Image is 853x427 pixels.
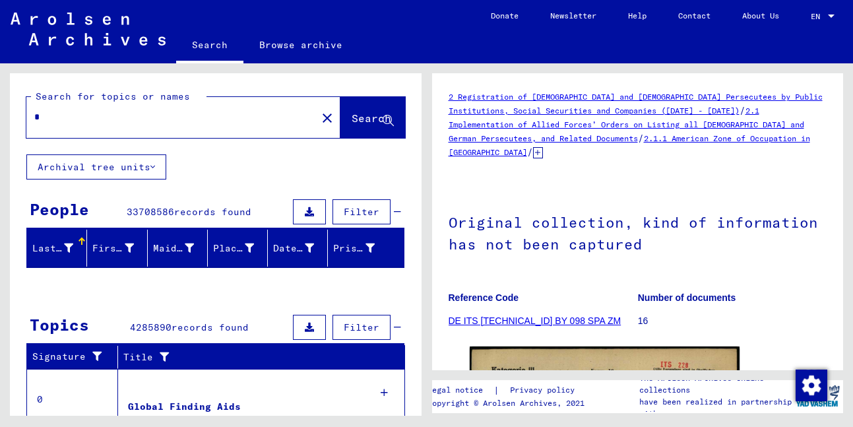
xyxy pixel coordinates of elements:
button: Archival tree units [26,154,166,180]
a: Search [176,29,243,63]
h1: Original collection, kind of information has not been captured [449,192,827,272]
div: Topics [30,313,89,337]
div: Place of Birth [213,242,254,255]
div: Signature [32,346,121,368]
mat-header-cell: Prisoner # [328,230,403,267]
div: Last Name [32,242,73,255]
p: have been realized in partnership with [639,396,792,420]
div: Title [123,346,392,368]
mat-header-cell: Last Name [27,230,87,267]
p: Copyright © Arolsen Archives, 2021 [427,397,590,409]
div: Place of Birth [213,238,270,259]
div: First Name [92,242,133,255]
span: / [527,146,533,158]
img: Change consent [796,370,827,401]
a: Browse archive [243,29,358,61]
img: yv_logo.png [793,379,842,412]
mat-header-cell: Maiden Name [148,230,208,267]
span: EN [811,12,825,21]
p: 16 [638,314,827,328]
a: Legal notice [427,383,493,397]
b: Number of documents [638,292,736,303]
img: Arolsen_neg.svg [11,13,166,46]
button: Filter [332,315,391,340]
div: People [30,197,89,221]
mat-header-cell: First Name [87,230,147,267]
span: Search [352,112,391,125]
a: 2.1 Implementation of Allied Forces’ Orders on Listing all [DEMOGRAPHIC_DATA] and German Persecut... [449,106,804,143]
button: Search [340,97,405,138]
div: Prisoner # [333,242,374,255]
div: Date of Birth [273,238,331,259]
div: Title [123,350,379,364]
p: The Arolsen Archives online collections [639,372,792,396]
b: Reference Code [449,292,519,303]
span: records found [172,321,249,333]
span: records found [174,206,251,218]
button: Filter [332,199,391,224]
div: Prisoner # [333,238,391,259]
span: Filter [344,321,379,333]
mat-header-cell: Place of Birth [208,230,268,267]
div: Date of Birth [273,242,314,255]
span: 33708586 [127,206,174,218]
div: Maiden Name [153,242,194,255]
div: Last Name [32,238,90,259]
div: Change consent [795,369,827,401]
div: Global Finding Aids [128,400,241,414]
mat-label: Search for topics or names [36,90,190,102]
span: / [638,132,644,144]
span: 4285890 [130,321,172,333]
mat-header-cell: Date of Birth [268,230,328,267]
mat-icon: close [319,110,335,126]
a: DE ITS [TECHNICAL_ID] BY 098 SPA ZM [449,315,621,326]
a: Privacy policy [499,383,590,397]
div: First Name [92,238,150,259]
div: | [427,383,590,397]
div: Signature [32,350,108,364]
span: / [740,104,745,116]
button: Clear [314,104,340,131]
div: Maiden Name [153,238,210,259]
a: 2 Registration of [DEMOGRAPHIC_DATA] and [DEMOGRAPHIC_DATA] Persecutees by Public Institutions, S... [449,92,823,115]
span: Filter [344,206,379,218]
